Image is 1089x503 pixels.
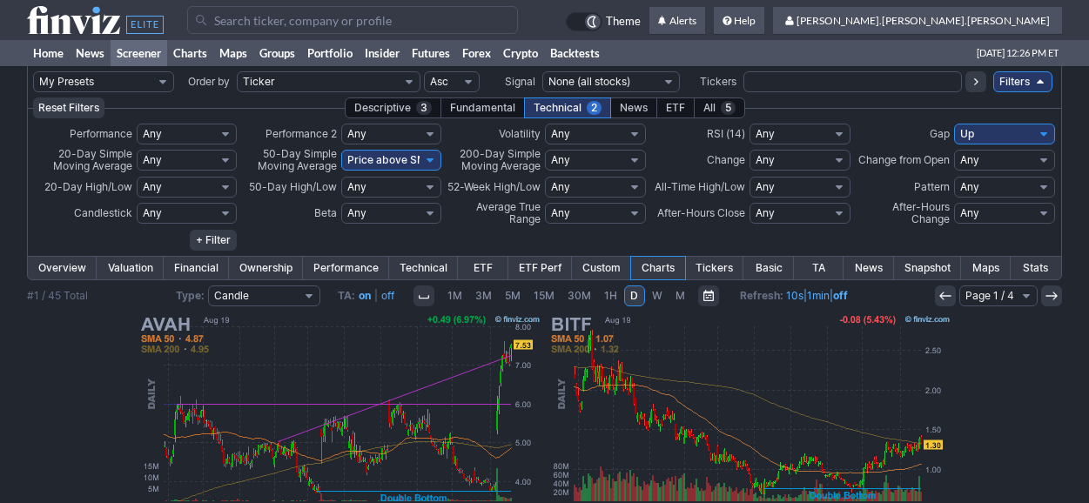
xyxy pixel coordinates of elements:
span: 1H [604,289,617,302]
a: Home [27,40,70,66]
span: Volatility [499,127,541,140]
span: Gap [930,127,950,140]
a: 3M [469,285,498,306]
span: All-Time High/Low [655,180,745,193]
a: Forex [456,40,497,66]
a: Backtests [544,40,606,66]
button: Interval [413,285,434,306]
b: TA: [338,289,355,302]
a: ETF Perf [508,257,572,279]
button: Reset Filters [33,97,104,118]
span: 52-Week High/Low [447,180,541,193]
span: Change [707,153,745,166]
a: Charts [167,40,213,66]
a: Financial [164,257,229,279]
a: on [359,289,371,302]
div: Technical [524,97,611,118]
span: | | [740,287,848,305]
a: Crypto [497,40,544,66]
div: Fundamental [440,97,525,118]
span: + Filter [196,231,231,249]
a: 30M [561,285,597,306]
span: RSI (14) [707,127,745,140]
div: All [694,97,745,118]
a: Tickers [685,257,743,279]
a: ETF [458,257,508,279]
button: Range [698,285,719,306]
span: 5 [721,101,736,115]
span: Performance [70,127,132,140]
span: 15M [534,289,555,302]
a: News [70,40,111,66]
a: Maps [213,40,253,66]
span: 1M [447,289,462,302]
span: 200-Day Simple Moving Average [460,147,541,172]
a: Help [714,7,764,35]
a: Technical [389,257,458,279]
a: 1min [807,289,830,302]
a: Insider [359,40,406,66]
span: 3M [475,289,492,302]
span: W [652,289,662,302]
span: 20-Day Simple Moving Average [53,147,132,172]
span: Signal [505,75,535,88]
a: Overview [28,257,97,279]
a: Alerts [649,7,705,35]
a: Maps [961,257,1011,279]
span: 30M [568,289,591,302]
a: off [833,289,848,302]
a: W [646,285,669,306]
a: [PERSON_NAME].[PERSON_NAME].[PERSON_NAME] [773,7,1062,35]
a: News [844,257,893,279]
a: 5M [499,285,527,306]
span: 50-Day High/Low [249,180,337,193]
span: Tickers [700,75,736,88]
a: Basic [743,257,793,279]
a: 15M [528,285,561,306]
b: Type: [176,289,205,302]
span: Average True Range [476,200,541,225]
span: Order by [188,75,230,88]
a: off [381,289,394,302]
a: 1M [441,285,468,306]
span: | [374,289,378,302]
a: Ownership [229,257,303,279]
a: Groups [253,40,301,66]
a: Futures [406,40,456,66]
a: Portfolio [301,40,359,66]
span: Candlestick [74,206,132,219]
a: Snapshot [894,257,961,279]
a: Screener [111,40,167,66]
span: 3 [416,101,432,115]
div: #1 / 45 Total [27,287,88,305]
span: 20-Day High/Low [44,180,132,193]
span: After-Hours Change [892,200,950,225]
input: Search [187,6,518,34]
span: D [630,289,638,302]
a: Performance [303,257,389,279]
a: M [669,285,691,306]
span: Pattern [914,180,950,193]
span: Theme [606,12,641,31]
div: News [610,97,657,118]
span: 2 [587,101,602,115]
span: 5M [505,289,521,302]
a: 10s [786,289,803,302]
a: Theme [566,12,641,31]
a: D [624,285,645,306]
a: 1H [598,285,623,306]
span: Change from Open [858,153,950,166]
span: [DATE] 12:26 PM ET [977,40,1059,66]
span: Performance 2 [266,127,337,140]
span: Beta [314,206,337,219]
span: 50-Day Simple Moving Average [258,147,337,172]
b: Refresh: [740,289,783,302]
a: Stats [1011,257,1060,279]
a: Charts [631,257,685,279]
span: [PERSON_NAME].[PERSON_NAME].[PERSON_NAME] [797,14,1050,27]
a: TA [794,257,844,279]
span: After-Hours Close [657,206,745,219]
a: Filters [993,71,1052,92]
a: Valuation [97,257,163,279]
